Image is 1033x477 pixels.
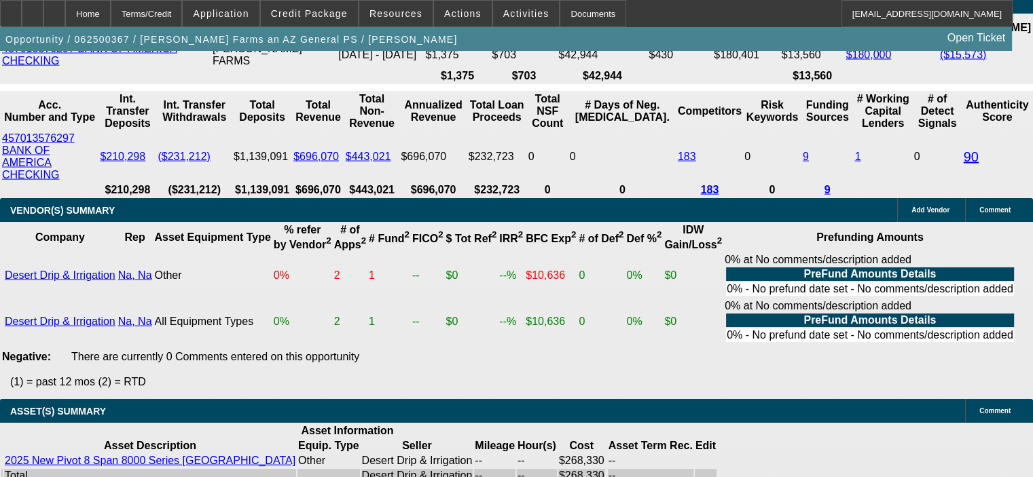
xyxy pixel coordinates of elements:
[648,42,712,68] td: $430
[5,269,115,281] a: Desert Drip & Irrigation
[468,132,526,182] td: $232,723
[499,233,523,244] b: IRR
[608,439,693,453] th: Asset Term Recommendation
[802,92,853,130] th: Funding Sources
[526,233,576,244] b: BFC Exp
[446,233,497,244] b: $ Tot Ref
[301,425,393,436] b: Asset Information
[297,454,359,468] td: Other
[233,183,291,197] th: $1,139,091
[913,132,962,182] td: 0
[293,92,344,130] th: Total Revenue
[446,299,498,344] td: $0
[125,231,145,243] b: Rep
[2,351,51,362] b: Negative:
[701,184,719,195] a: 183
[345,183,399,197] th: $443,021
[493,1,560,26] button: Activities
[35,231,85,243] b: Company
[717,236,722,246] sup: 2
[940,49,987,60] a: ($15,573)
[726,282,1014,296] td: 0% - No prefund date set - No comments/description added
[99,183,156,197] th: $210,298
[854,151,860,162] a: 1
[233,132,291,182] td: $1,139,091
[361,236,366,246] sup: 2
[71,351,359,362] span: There are currently 0 Comments entered on this opportunity
[271,8,348,19] span: Credit Package
[657,230,662,240] sup: 2
[401,151,465,163] div: $696,070
[446,253,498,298] td: $0
[193,8,249,19] span: Application
[781,69,844,83] th: $13,560
[626,253,662,298] td: 0%
[157,183,232,197] th: ($231,212)
[499,299,524,344] td: --%
[518,230,523,240] sup: 2
[412,253,444,298] td: --
[261,1,358,26] button: Credit Package
[154,299,272,344] td: All Equipment Types
[333,253,367,298] td: 2
[569,183,676,197] th: 0
[369,233,410,244] b: # Fund
[434,1,492,26] button: Actions
[609,440,693,451] b: Asset Term Rec.
[293,151,339,162] a: $696,070
[846,49,891,60] a: $180,000
[273,253,332,298] td: 0%
[571,230,576,240] sup: 2
[369,8,422,19] span: Resources
[578,253,624,298] td: 0
[400,183,466,197] th: $696,070
[444,8,482,19] span: Actions
[5,455,295,466] a: 2025 New Pivot 8 Span 8000 Series [GEOGRAPHIC_DATA]
[2,132,75,180] a: 457013576297 BANK OF AMERICA CHECKING
[569,92,676,130] th: # Days of Neg. [MEDICAL_DATA].
[528,92,568,130] th: Sum of the Total NSF Count and Total Overdraft Fee Count from Ocrolus
[499,253,524,298] td: --%
[361,454,473,468] td: Desert Drip & Irrigation
[491,69,556,83] th: $703
[824,184,831,195] a: 9
[359,1,433,26] button: Resources
[744,132,801,182] td: 0
[678,151,696,162] a: 183
[438,230,443,240] sup: 2
[725,254,1015,297] div: 0% at No comments/description added
[402,440,432,451] b: Seller
[183,1,259,26] button: Application
[474,454,515,468] td: --
[10,406,106,417] span: ASSET(S) SUMMARY
[626,233,662,244] b: Def %
[293,183,344,197] th: $696,070
[158,151,210,162] a: ($231,212)
[781,42,844,68] td: $13,560
[963,92,1032,130] th: Authenticity Score
[5,316,115,327] a: Desert Drip & Irrigation
[5,34,458,45] span: Opportunity / 062500367 / [PERSON_NAME] Farms an AZ General PS / [PERSON_NAME]
[345,92,399,130] th: Total Non-Revenue
[979,206,1011,214] span: Comment
[664,299,723,344] td: $0
[475,440,515,451] b: Mileage
[744,92,801,130] th: Risk Keywords
[333,299,367,344] td: 2
[412,233,443,244] b: FICO
[368,299,410,344] td: 1
[326,236,331,246] sup: 2
[558,69,647,83] th: $42,944
[558,42,647,68] td: $42,944
[368,253,410,298] td: 1
[854,92,911,130] th: # Working Capital Lenders
[346,151,391,162] a: $443,021
[816,231,924,243] b: Prefunding Amounts
[118,269,152,281] a: Na, Na
[273,299,332,344] td: 0%
[569,440,594,451] b: Cost
[579,233,623,244] b: # of Def
[10,376,1033,388] p: (1) = past 12 mos (2) = RTD
[677,92,742,130] th: Competitors
[558,454,605,468] td: $268,330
